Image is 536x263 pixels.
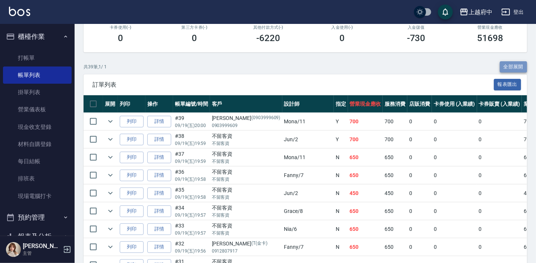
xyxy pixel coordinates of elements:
[348,202,383,220] td: 650
[282,202,334,220] td: Grace /8
[147,170,171,181] a: 詳情
[468,7,492,17] div: 上越府中
[103,95,118,113] th: 展開
[173,202,210,220] td: #34
[173,185,210,202] td: #35
[282,220,334,238] td: Nia /6
[212,132,280,140] div: 不留客資
[494,81,521,88] a: 報表匯出
[383,149,407,166] td: 650
[3,188,72,205] a: 現場電腦打卡
[462,25,518,30] h2: 營業現金應收
[282,185,334,202] td: Jun /2
[212,248,280,254] p: 0912807917
[334,220,348,238] td: N
[105,205,116,217] button: expand row
[251,240,267,248] p: (T(金卡)
[210,95,282,113] th: 客戶
[432,149,477,166] td: 0
[120,205,144,217] button: 列印
[212,230,280,236] p: 不留客資
[500,61,527,73] button: 全部展開
[383,202,407,220] td: 650
[105,188,116,199] button: expand row
[120,152,144,163] button: 列印
[334,95,348,113] th: 指定
[120,188,144,199] button: 列印
[105,170,116,181] button: expand row
[105,241,116,253] button: expand row
[120,223,144,235] button: 列印
[120,134,144,145] button: 列印
[3,49,72,66] a: 打帳單
[383,167,407,184] td: 650
[432,113,477,130] td: 0
[173,167,210,184] td: #36
[348,131,383,148] td: 700
[175,158,208,165] p: 09/19 (五) 19:59
[407,95,432,113] th: 店販消費
[383,113,407,130] td: 700
[175,212,208,219] p: 09/19 (五) 19:57
[3,170,72,187] a: 排班表
[438,4,453,19] button: save
[407,220,432,238] td: 0
[432,238,477,256] td: 0
[383,185,407,202] td: 450
[477,131,522,148] td: 0
[212,168,280,176] div: 不留客資
[84,64,107,70] p: 共 39 筆, 1 / 1
[212,186,280,194] div: 不留客資
[9,7,30,16] img: Logo
[457,4,495,20] button: 上越府中
[3,227,72,246] button: 報表及分析
[175,176,208,183] p: 09/19 (五) 19:58
[257,33,280,43] h3: -6220
[23,242,61,250] h5: [PERSON_NAME]
[432,185,477,202] td: 0
[212,158,280,165] p: 不留客資
[212,122,280,129] p: 0903999609
[383,95,407,113] th: 服務消費
[147,152,171,163] a: 詳情
[348,113,383,130] td: 700
[173,113,210,130] td: #39
[212,204,280,212] div: 不留客資
[432,167,477,184] td: 0
[282,95,334,113] th: 設計師
[147,134,171,145] a: 詳情
[3,84,72,101] a: 掛單列表
[407,113,432,130] td: 0
[477,95,522,113] th: 卡券販賣 (入業績)
[388,25,444,30] h2: 入金儲值
[334,202,348,220] td: N
[407,33,426,43] h3: -730
[348,149,383,166] td: 650
[432,95,477,113] th: 卡券使用 (入業績)
[477,202,522,220] td: 0
[282,149,334,166] td: Mona /11
[477,185,522,202] td: 0
[407,185,432,202] td: 0
[3,27,72,46] button: 櫃檯作業
[3,208,72,227] button: 預約管理
[348,220,383,238] td: 650
[432,220,477,238] td: 0
[212,114,280,122] div: [PERSON_NAME]
[3,66,72,84] a: 帳單列表
[334,131,348,148] td: Y
[477,149,522,166] td: 0
[105,116,116,127] button: expand row
[212,194,280,201] p: 不留客資
[498,5,527,19] button: 登出
[192,33,197,43] h3: 0
[173,149,210,166] td: #37
[282,113,334,130] td: Mona /11
[477,113,522,130] td: 0
[23,250,61,257] p: 主管
[145,95,173,113] th: 操作
[118,33,123,43] h3: 0
[348,238,383,256] td: 650
[147,241,171,253] a: 詳情
[173,220,210,238] td: #33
